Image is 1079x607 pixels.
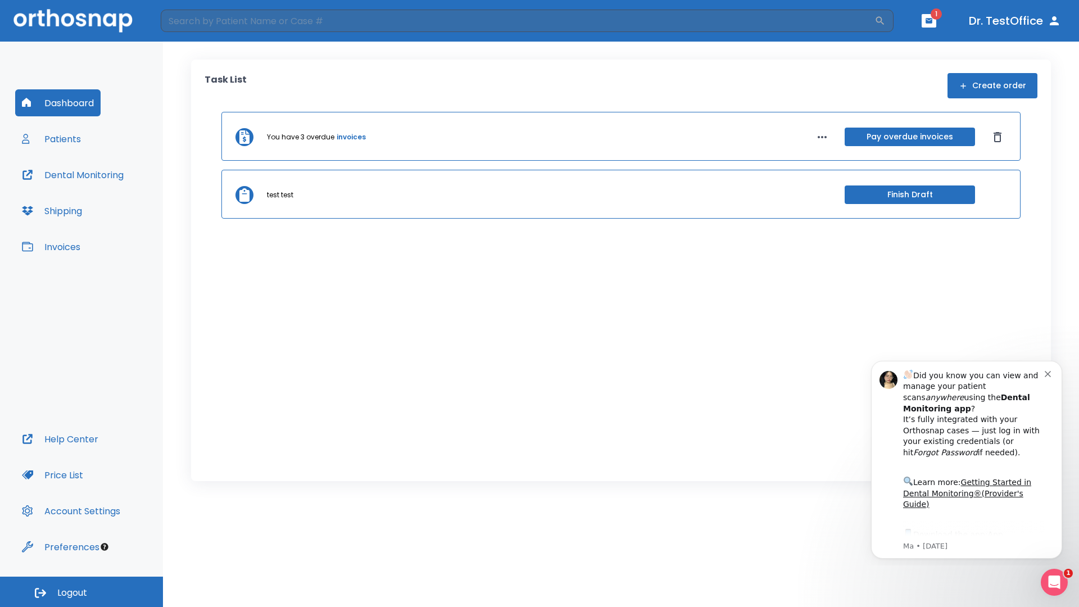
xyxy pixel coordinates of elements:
[49,179,149,200] a: App Store
[845,185,975,204] button: Finish Draft
[15,125,88,152] button: Patients
[15,89,101,116] button: Dashboard
[191,17,200,26] button: Dismiss notification
[57,587,87,599] span: Logout
[854,351,1079,565] iframe: Intercom notifications message
[15,161,130,188] button: Dental Monitoring
[15,425,105,452] button: Help Center
[989,128,1007,146] button: Dismiss
[1041,569,1068,596] iframe: Intercom live chat
[15,497,127,524] button: Account Settings
[15,533,106,560] button: Preferences
[15,197,89,224] button: Shipping
[931,8,942,20] span: 1
[964,11,1066,31] button: Dr. TestOffice
[205,73,247,98] p: Task List
[99,542,110,552] div: Tooltip anchor
[337,132,366,142] a: invoices
[13,9,133,32] img: Orthosnap
[161,10,874,32] input: Search by Patient Name or Case #
[947,73,1037,98] button: Create order
[1064,569,1073,578] span: 1
[267,190,293,200] p: test test
[845,128,975,146] button: Pay overdue invoices
[15,233,87,260] button: Invoices
[49,176,191,234] div: Download the app: | ​ Let us know if you need help getting started!
[15,461,90,488] button: Price List
[267,132,334,142] p: You have 3 overdue
[49,191,191,201] p: Message from Ma, sent 6w ago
